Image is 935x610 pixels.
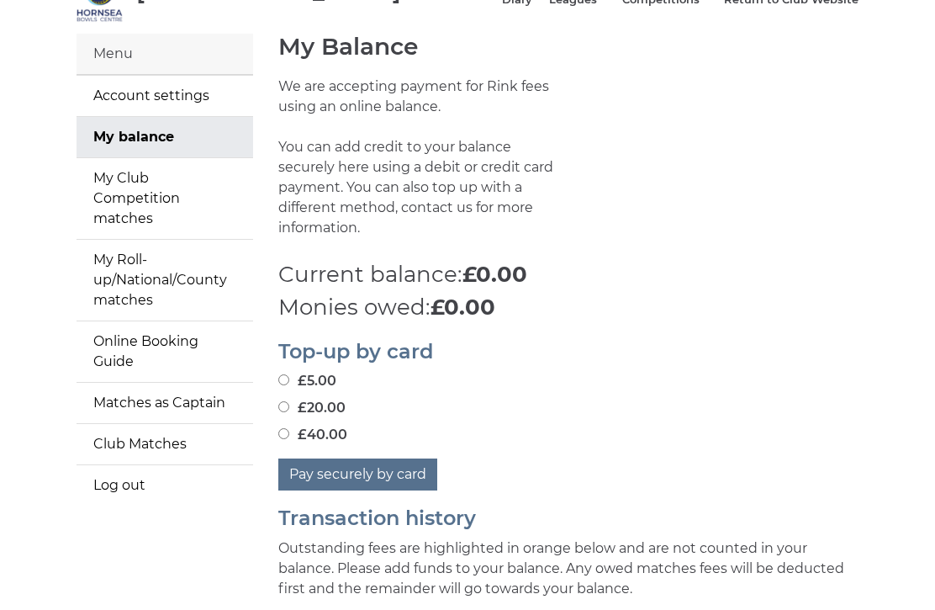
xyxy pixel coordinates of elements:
a: Matches as Captain [77,383,253,423]
input: £5.00 [278,374,289,385]
a: My Roll-up/National/County matches [77,240,253,321]
a: My balance [77,117,253,157]
a: My Club Competition matches [77,158,253,239]
h1: My Balance [278,34,858,60]
a: Online Booking Guide [77,321,253,382]
p: Current balance: [278,258,858,291]
strong: £0.00 [431,294,495,321]
label: £5.00 [278,371,336,391]
h2: Top-up by card [278,341,858,363]
a: Account settings [77,76,253,116]
p: We are accepting payment for Rink fees using an online balance. You can add credit to your balanc... [278,77,556,258]
strong: £0.00 [462,261,527,288]
p: Outstanding fees are highlighted in orange below and are not counted in your balance. Please add ... [278,538,858,599]
label: £40.00 [278,425,347,445]
input: £20.00 [278,401,289,412]
a: Club Matches [77,424,253,464]
div: Menu [77,34,253,75]
button: Pay securely by card [278,459,437,491]
a: Log out [77,465,253,506]
label: £20.00 [278,398,346,418]
input: £40.00 [278,428,289,439]
h2: Transaction history [278,507,858,529]
p: Monies owed: [278,291,858,324]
